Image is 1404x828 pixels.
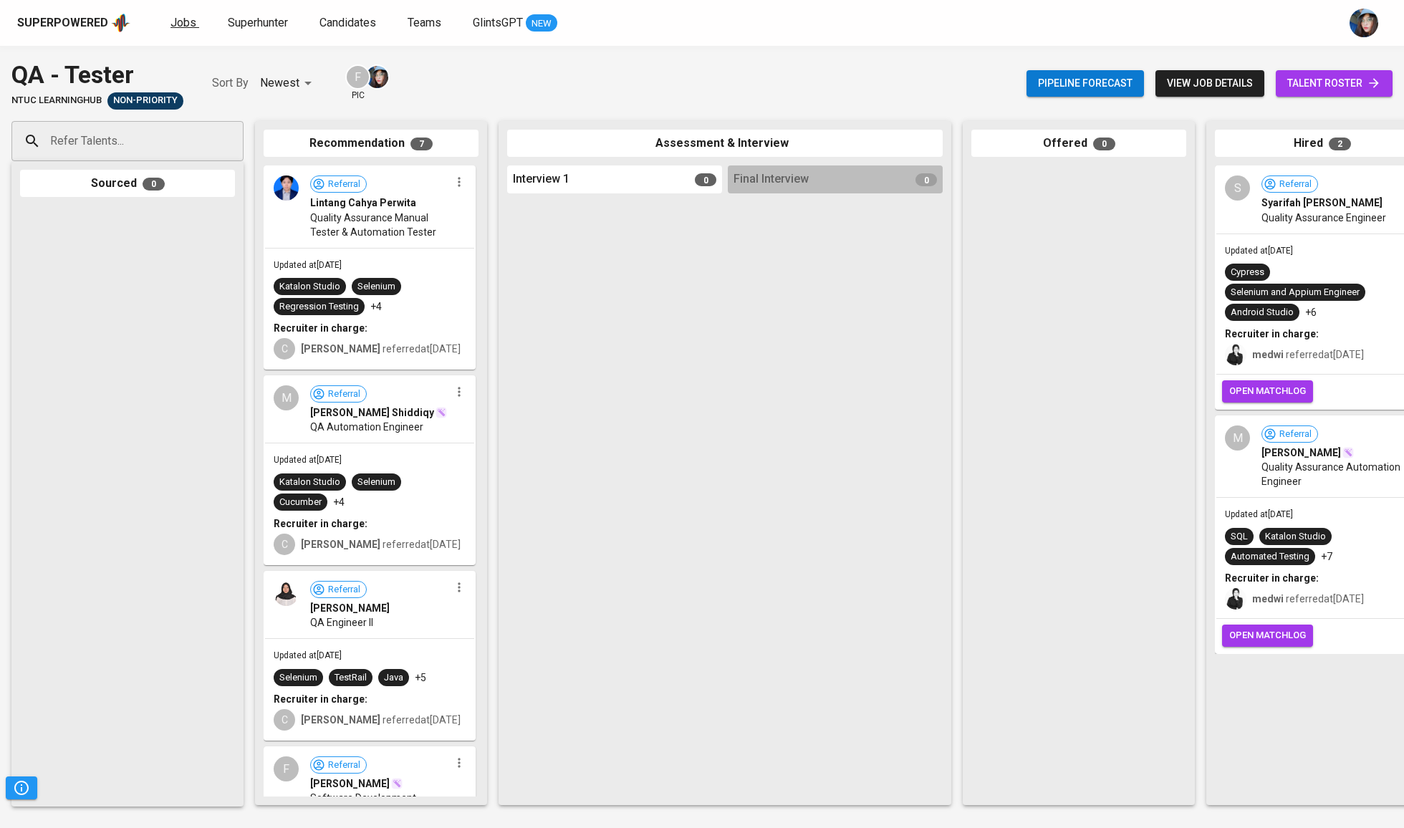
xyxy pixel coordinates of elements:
[1225,425,1250,451] div: M
[322,583,366,597] span: Referral
[507,130,943,158] div: Assessment & Interview
[17,12,130,34] a: Superpoweredapp logo
[310,420,423,434] span: QA Automation Engineer
[1231,266,1264,279] div: Cypress
[1252,349,1284,360] b: medwi
[274,534,295,555] div: C
[473,14,557,32] a: GlintsGPT NEW
[274,693,367,705] b: Recruiter in charge:
[322,178,366,191] span: Referral
[274,581,299,606] img: 8c676729b09744086c57122dec807d2d.jpg
[170,14,199,32] a: Jobs
[1225,509,1293,519] span: Updated at [DATE]
[310,196,416,210] span: Lintang Cahya Perwita
[1276,70,1393,97] a: talent roster
[170,16,196,29] span: Jobs
[236,140,239,143] button: Open
[301,714,380,726] b: [PERSON_NAME]
[408,16,441,29] span: Teams
[310,211,450,239] span: Quality Assurance Manual Tester & Automation Tester
[310,776,390,791] span: [PERSON_NAME]
[274,338,295,360] div: C
[1167,74,1253,92] span: view job details
[301,539,461,550] span: referred at [DATE]
[971,130,1186,158] div: Offered
[310,405,434,420] span: [PERSON_NAME] Shiddiqy
[1038,74,1133,92] span: Pipeline forecast
[370,299,382,314] p: +4
[408,14,444,32] a: Teams
[526,16,557,31] span: NEW
[301,539,380,550] b: [PERSON_NAME]
[20,170,235,198] div: Sourced
[384,671,403,685] div: Java
[335,671,367,685] div: TestRail
[1252,593,1364,605] span: referred at [DATE]
[1321,549,1332,564] p: +7
[333,495,345,509] p: +4
[310,615,373,630] span: QA Engineer II
[1261,196,1383,210] span: Syarifah [PERSON_NAME]
[1252,593,1284,605] b: medwi
[11,57,183,92] div: QA - Tester
[274,260,342,270] span: Updated at [DATE]
[415,670,426,685] p: +5
[301,343,461,355] span: referred at [DATE]
[1252,349,1364,360] span: referred at [DATE]
[1229,627,1306,644] span: open matchlog
[274,518,367,529] b: Recruiter in charge:
[734,171,809,188] span: Final Interview
[319,16,376,29] span: Candidates
[345,64,370,102] div: pic
[260,70,317,97] div: Newest
[1305,305,1317,319] p: +6
[1329,138,1351,150] span: 2
[260,74,299,92] p: Newest
[111,12,130,34] img: app logo
[274,455,342,465] span: Updated at [DATE]
[279,496,322,509] div: Cucumber
[322,387,366,401] span: Referral
[1225,328,1319,340] b: Recruiter in charge:
[1155,70,1264,97] button: view job details
[6,776,37,799] button: Pipeline Triggers
[1225,175,1250,201] div: S
[301,343,380,355] b: [PERSON_NAME]
[357,476,395,489] div: Selenium
[274,709,295,731] div: C
[513,171,569,188] span: Interview 1
[436,407,447,418] img: magic_wand.svg
[345,64,370,90] div: F
[274,385,299,410] div: M
[212,74,249,92] p: Sort By
[274,650,342,660] span: Updated at [DATE]
[1231,550,1309,564] div: Automated Testing
[1229,383,1306,400] span: open matchlog
[1274,428,1317,441] span: Referral
[322,759,366,772] span: Referral
[1225,588,1246,610] img: medwi@glints.com
[1265,530,1326,544] div: Katalon Studio
[310,791,450,819] span: Software Development Engineer In Test (SDET)
[410,138,433,150] span: 7
[1261,211,1386,225] span: Quality Assurance Engineer
[357,280,395,294] div: Selenium
[391,778,403,789] img: magic_wand.svg
[1222,380,1313,403] button: open matchlog
[310,601,390,615] span: [PERSON_NAME]
[1342,447,1354,458] img: magic_wand.svg
[301,714,461,726] span: referred at [DATE]
[274,175,299,201] img: 2949ce7d669c6a87ebe6677609fc0873.jpg
[915,173,937,186] span: 0
[17,15,108,32] div: Superpowered
[279,671,317,685] div: Selenium
[1225,572,1319,584] b: Recruiter in charge:
[1222,625,1313,647] button: open matchlog
[228,14,291,32] a: Superhunter
[228,16,288,29] span: Superhunter
[1225,246,1293,256] span: Updated at [DATE]
[279,476,340,489] div: Katalon Studio
[1231,306,1294,319] div: Android Studio
[274,756,299,781] div: F
[473,16,523,29] span: GlintsGPT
